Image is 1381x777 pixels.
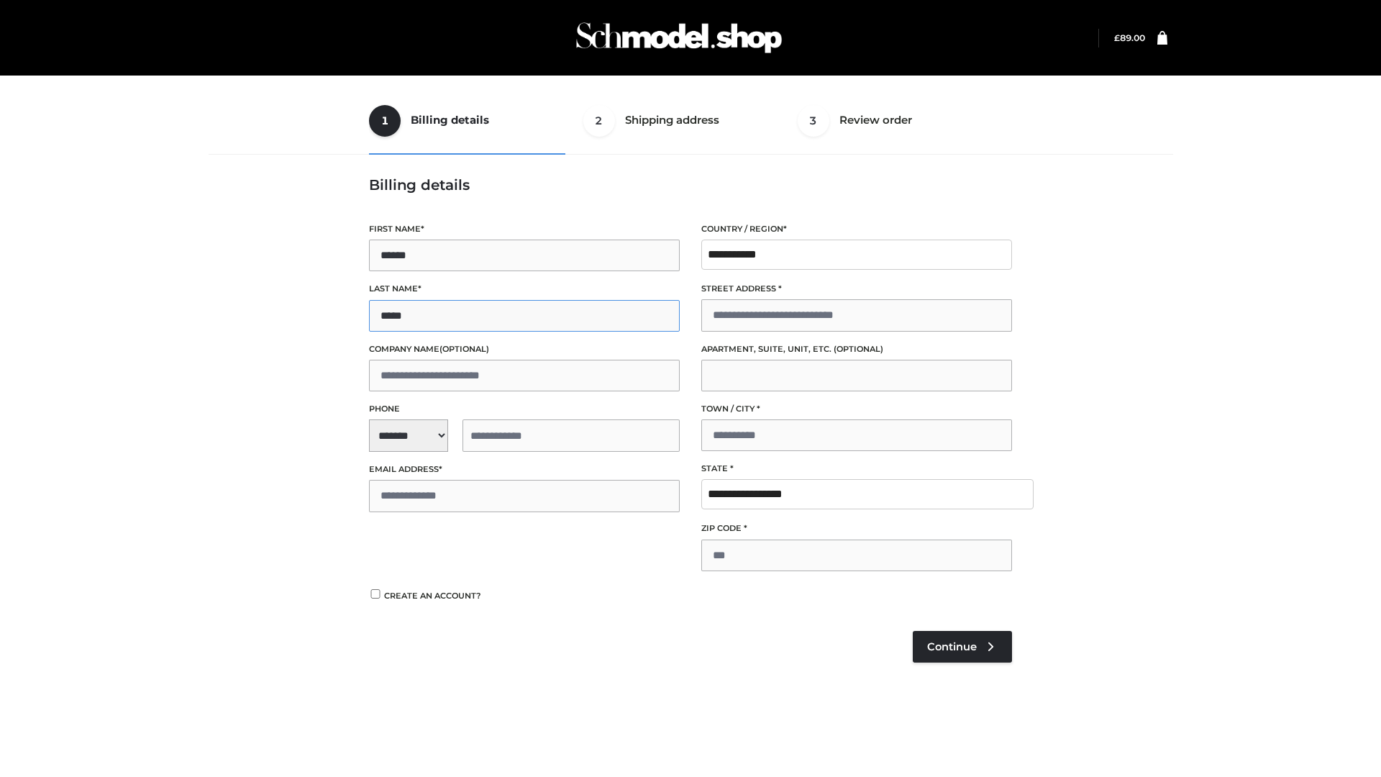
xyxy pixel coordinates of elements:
span: Create an account? [384,591,481,601]
h3: Billing details [369,176,1012,194]
label: Email address [369,463,680,476]
label: State [701,462,1012,476]
label: Street address [701,282,1012,296]
label: First name [369,222,680,236]
label: Company name [369,342,680,356]
label: ZIP Code [701,522,1012,535]
span: (optional) [439,344,489,354]
a: Continue [913,631,1012,663]
span: (optional) [834,344,883,354]
bdi: 89.00 [1114,32,1145,43]
input: Create an account? [369,589,382,599]
label: Apartment, suite, unit, etc. [701,342,1012,356]
img: Schmodel Admin 964 [571,9,787,66]
span: Continue [927,640,977,653]
label: Town / City [701,402,1012,416]
a: £89.00 [1114,32,1145,43]
label: Last name [369,282,680,296]
span: £ [1114,32,1120,43]
label: Phone [369,402,680,416]
label: Country / Region [701,222,1012,236]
